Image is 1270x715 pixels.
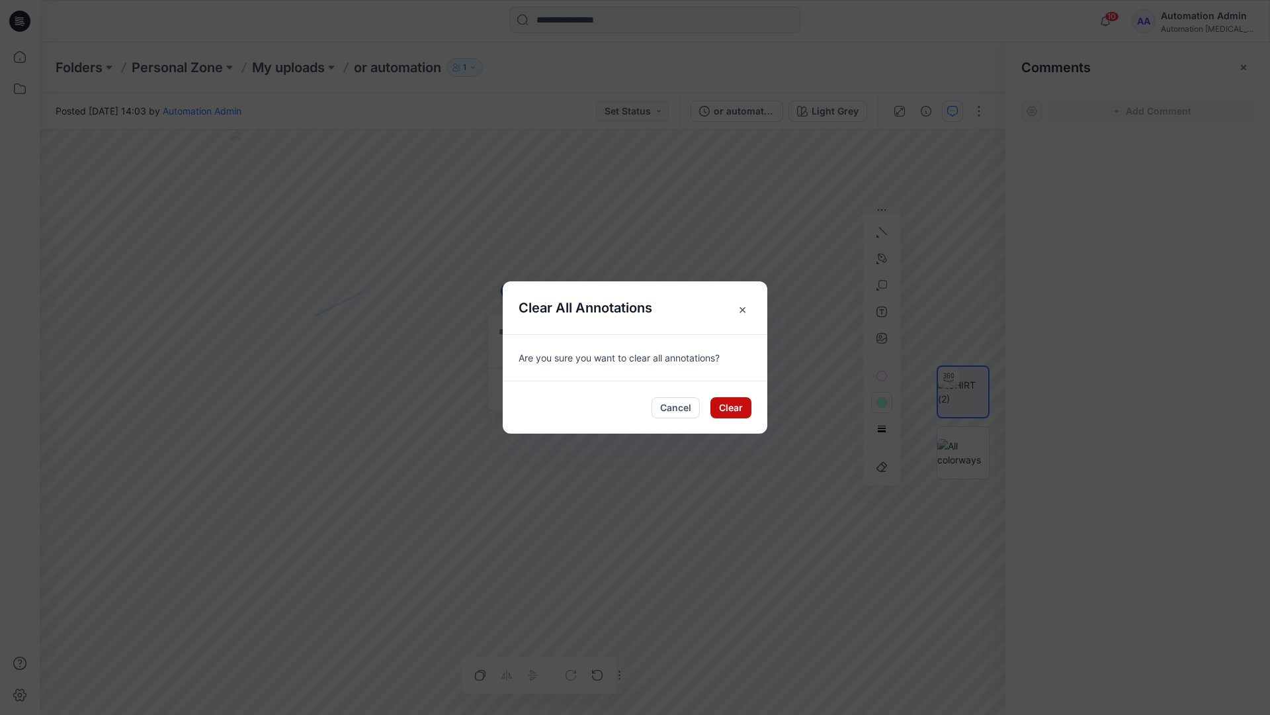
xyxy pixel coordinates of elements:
button: Cancel [652,397,700,418]
div: Are you sure you want to clear all annotations? [503,334,767,381]
button: Clear [710,397,751,418]
h5: Clear All Annotations [503,281,668,334]
span: × [730,297,754,321]
button: Close [714,281,767,334]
